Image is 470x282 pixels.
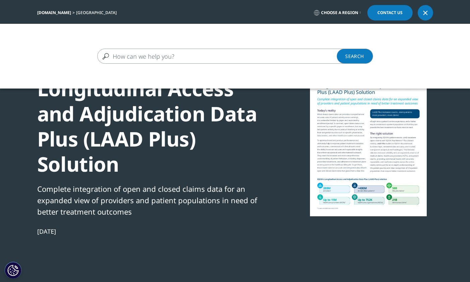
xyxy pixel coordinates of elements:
[5,262,21,279] button: Cookies Settings
[97,49,354,64] input: Search
[367,5,413,20] a: Contact Us
[337,49,373,64] a: Search
[76,10,119,15] div: [GEOGRAPHIC_DATA]
[94,23,433,55] nav: Primary
[321,10,358,15] span: Choose a Region
[377,11,403,15] span: Contact Us
[37,10,71,15] a: [DOMAIN_NAME]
